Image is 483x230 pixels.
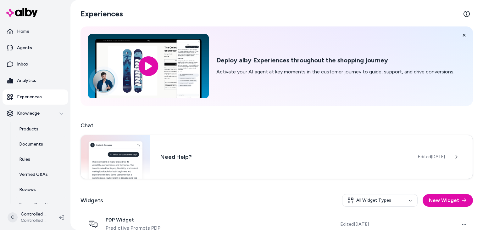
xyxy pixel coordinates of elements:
[13,152,68,167] a: Rules
[342,194,418,207] button: All Widget Types
[80,196,103,205] h2: Widgets
[3,40,68,55] a: Agents
[13,122,68,137] a: Products
[19,187,36,193] p: Reviews
[81,135,150,179] img: Chat widget
[17,78,36,84] p: Analytics
[21,217,49,224] span: Controlled Chaos
[4,207,54,227] button: CControlled Chaos ShopifyControlled Chaos
[6,8,38,17] img: alby Logo
[3,89,68,105] a: Experiences
[13,137,68,152] a: Documents
[3,57,68,72] a: Inbox
[418,154,445,160] span: Edited [DATE]
[17,28,29,35] p: Home
[17,94,42,100] p: Experiences
[17,45,32,51] p: Agents
[19,202,55,208] p: Survey Questions
[19,141,43,147] p: Documents
[160,152,408,161] h3: Need Help?
[3,73,68,88] a: Analytics
[340,221,369,227] span: Edited [DATE]
[19,171,48,178] p: Verified Q&As
[80,135,473,179] a: Chat widgetNeed Help?Edited[DATE]
[21,211,49,217] p: Controlled Chaos Shopify
[3,24,68,39] a: Home
[19,126,38,132] p: Products
[13,167,68,182] a: Verified Q&As
[19,156,30,163] p: Rules
[216,68,454,76] p: Activate your AI agent at key moments in the customer journey to guide, support, and drive conver...
[17,61,28,67] p: Inbox
[3,106,68,121] button: Knowledge
[106,217,160,223] span: PDP Widget
[13,197,68,212] a: Survey Questions
[17,110,40,117] p: Knowledge
[80,9,123,19] h2: Experiences
[80,121,473,130] h2: Chat
[423,194,473,207] button: New Widget
[8,212,18,222] span: C
[216,56,454,64] h2: Deploy alby Experiences throughout the shopping journey
[13,182,68,197] a: Reviews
